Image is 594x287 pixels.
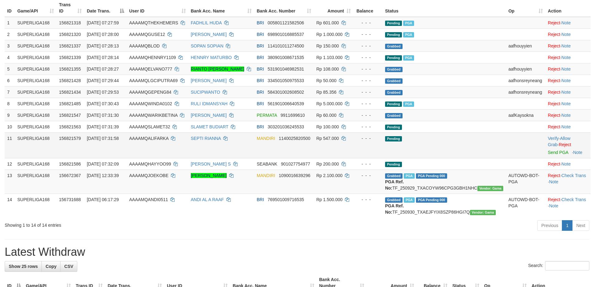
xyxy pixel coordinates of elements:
[562,101,571,106] a: Note
[281,161,310,166] span: Copy 901027754977 to clipboard
[506,63,545,75] td: aafhouyyien
[15,63,56,75] td: SUPERLIGA168
[356,161,380,167] div: - - -
[257,161,277,166] span: SEABANK
[356,66,380,72] div: - - -
[129,43,160,48] span: AAAAMQBLOD
[87,78,118,83] span: [DATE] 07:29:44
[545,261,589,270] input: Search:
[87,20,118,25] span: [DATE] 07:27:59
[477,186,504,191] span: Vendor URL: https://trx31.1velocity.biz
[548,197,560,202] a: Reject
[5,52,15,63] td: 4
[385,55,402,61] span: Pending
[5,63,15,75] td: 5
[385,90,403,95] span: Grabbed
[15,75,56,86] td: SUPERLIGA168
[257,67,264,72] span: BRI
[545,52,591,63] td: ·
[15,170,56,194] td: SUPERLIGA168
[5,109,15,121] td: 9
[403,32,414,37] span: Marked by aafandaneth
[316,78,336,83] span: Rp 50.000
[59,43,81,48] span: 156821337
[191,136,221,141] a: SEPTI RIANNA
[191,161,231,166] a: [PERSON_NAME] S
[573,150,582,155] a: Note
[59,32,81,37] span: 156821320
[191,55,232,60] a: HENNRY MATURBO
[549,179,558,184] a: Note
[5,86,15,98] td: 7
[59,161,81,166] span: 156821586
[5,75,15,86] td: 6
[257,136,275,141] span: MANDIRI
[548,78,560,83] a: Reject
[545,40,591,52] td: ·
[545,98,591,109] td: ·
[15,109,56,121] td: SUPERLIGA168
[562,113,571,118] a: Note
[572,220,589,231] a: Next
[562,220,572,231] a: 1
[356,124,380,130] div: - - -
[562,67,571,72] a: Note
[316,136,339,141] span: Rp 547.000
[548,55,560,60] a: Reject
[279,136,310,141] span: Copy 1140025820500 to clipboard
[129,124,170,129] span: AAAAMQSLAMET32
[59,136,81,141] span: 156821579
[191,43,224,48] a: SOPAN SOPIAN
[87,113,118,118] span: [DATE] 07:31:30
[129,173,168,178] span: AAAAMQJOEKOBE
[316,90,336,95] span: Rp 85.356
[129,90,171,95] span: AAAAMQGEPENG84
[5,17,15,29] td: 1
[129,32,165,37] span: AAAAMQGUSE12
[268,90,304,95] span: Copy 584301002608502 to clipboard
[506,194,545,218] td: AUTOWD-BOT-PGA
[15,121,56,132] td: SUPERLIGA168
[87,124,118,129] span: [DATE] 07:31:39
[545,17,591,29] td: ·
[537,220,562,231] a: Previous
[548,32,560,37] a: Reject
[548,161,560,166] a: Reject
[316,32,342,37] span: Rp 1.000.000
[404,197,415,203] span: Marked by aafromsomean
[129,55,176,60] span: AAAAMQHENNRY1109
[129,113,177,118] span: AAAAMQWARIKBETINA
[545,121,591,132] td: ·
[316,197,342,202] span: Rp 1.500.000
[64,264,73,269] span: CSV
[87,173,118,178] span: [DATE] 12:33:39
[257,78,264,83] span: BRI
[356,54,380,61] div: - - -
[5,194,15,218] td: 14
[506,170,545,194] td: AUTOWD-BOT-PGA
[15,98,56,109] td: SUPERLIGA168
[268,32,304,37] span: Copy 698901016885537 to clipboard
[316,173,342,178] span: Rp 2.100.000
[5,220,243,228] div: Showing 1 to 14 of 14 entries
[191,67,244,72] a: RIANTO [PERSON_NAME]
[385,113,403,118] span: Grabbed
[404,173,415,179] span: Marked by aafsengchandara
[59,113,81,118] span: 156821547
[548,101,560,106] a: Reject
[506,109,545,121] td: aafKaysokna
[87,197,118,202] span: [DATE] 06:17:29
[257,113,277,118] span: PERMATA
[548,20,560,25] a: Reject
[562,55,571,60] a: Note
[59,20,81,25] span: 156821318
[281,113,305,118] span: Copy 9911699610 to clipboard
[268,67,304,72] span: Copy 531901046982531 to clipboard
[545,28,591,40] td: ·
[87,43,118,48] span: [DATE] 07:28:13
[87,32,118,37] span: [DATE] 07:28:00
[257,55,264,60] span: BRI
[383,170,506,194] td: TF_250929_TXACOYW96CPG3GBH1NHC
[257,90,264,95] span: BRI
[268,43,304,48] span: Copy 114101011274500 to clipboard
